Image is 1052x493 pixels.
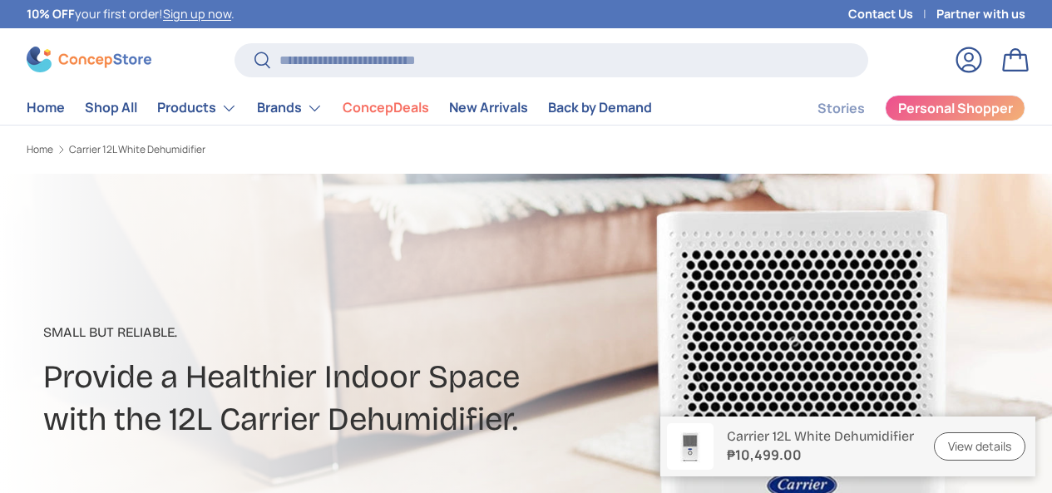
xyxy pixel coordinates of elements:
[163,6,231,22] a: Sign up now
[898,101,1013,115] span: Personal Shopper
[27,91,652,125] nav: Primary
[69,145,205,155] a: Carrier 12L White Dehumidifier
[885,95,1025,121] a: Personal Shopper
[548,91,652,124] a: Back by Demand
[936,5,1025,23] a: Partner with us
[85,91,137,124] a: Shop All
[449,91,528,124] a: New Arrivals
[343,91,429,124] a: ConcepDeals
[247,91,333,125] summary: Brands
[43,323,682,343] p: Small But Reliable.
[27,6,75,22] strong: 10% OFF
[27,142,556,157] nav: Breadcrumbs
[848,5,936,23] a: Contact Us
[27,91,65,124] a: Home
[727,428,914,444] p: Carrier 12L White Dehumidifier
[27,5,235,23] p: your first order! .
[817,92,865,125] a: Stories
[257,91,323,125] a: Brands
[27,47,151,72] img: ConcepStore
[934,432,1025,461] a: View details
[727,445,914,465] strong: ₱10,499.00
[27,145,53,155] a: Home
[778,91,1025,125] nav: Secondary
[667,423,714,470] img: carrier-dehumidifier-12-liter-full-view-concepstore
[157,91,237,125] a: Products
[43,356,682,440] h2: Provide a Healthier Indoor Space with the 12L Carrier Dehumidifier.
[147,91,247,125] summary: Products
